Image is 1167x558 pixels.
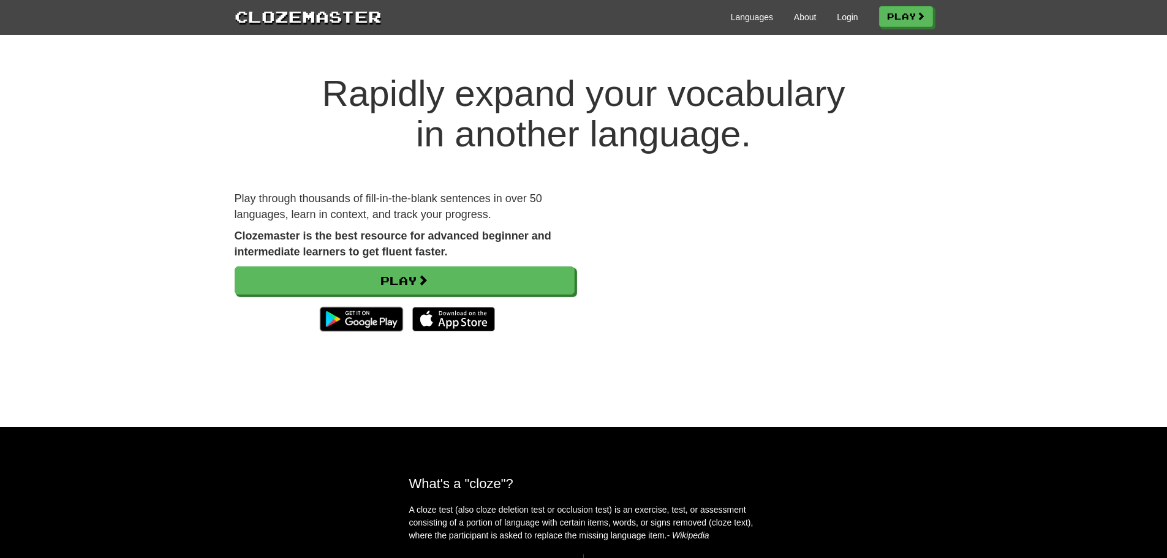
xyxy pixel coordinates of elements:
[235,191,575,222] p: Play through thousands of fill-in-the-blank sentences in over 50 languages, learn in context, and...
[235,5,382,28] a: Clozemaster
[837,11,858,23] a: Login
[409,476,758,491] h2: What's a "cloze"?
[314,301,409,337] img: Get it on Google Play
[794,11,817,23] a: About
[412,307,495,331] img: Download_on_the_App_Store_Badge_US-UK_135x40-25178aeef6eb6b83b96f5f2d004eda3bffbb37122de64afbaef7...
[731,11,773,23] a: Languages
[409,503,758,542] p: A cloze test (also cloze deletion test or occlusion test) is an exercise, test, or assessment con...
[235,266,575,295] a: Play
[879,6,933,27] a: Play
[667,530,709,540] em: - Wikipedia
[235,230,551,258] strong: Clozemaster is the best resource for advanced beginner and intermediate learners to get fluent fa...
